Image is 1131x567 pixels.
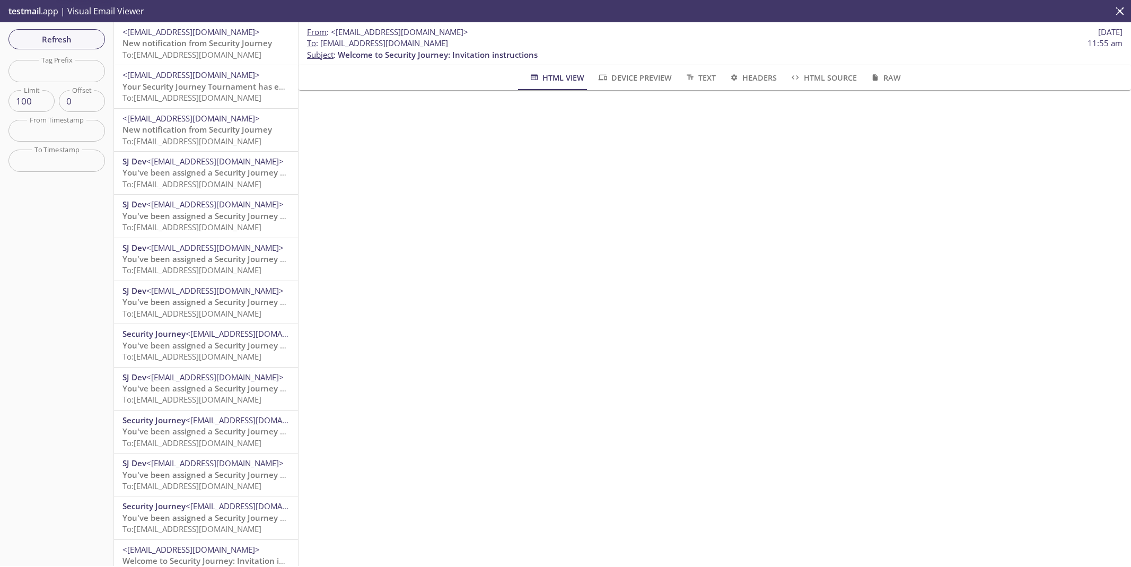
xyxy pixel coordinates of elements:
[114,195,298,237] div: SJ Dev<[EMAIL_ADDRESS][DOMAIN_NAME]>You've been assigned a Security Journey Knowledge AssessmentT...
[114,368,298,410] div: SJ Dev<[EMAIL_ADDRESS][DOMAIN_NAME]>You've been assigned a Security Journey Knowledge AssessmentT...
[122,426,370,437] span: You've been assigned a Security Journey Knowledge Assessment
[146,156,284,167] span: <[EMAIL_ADDRESS][DOMAIN_NAME]>
[122,69,260,80] span: <[EMAIL_ADDRESS][DOMAIN_NAME]>
[122,222,261,232] span: To: [EMAIL_ADDRESS][DOMAIN_NAME]
[870,71,901,84] span: Raw
[122,512,370,523] span: You've been assigned a Security Journey Knowledge Assessment
[307,27,327,37] span: From
[790,71,856,84] span: HTML Source
[122,242,146,253] span: SJ Dev
[146,285,284,296] span: <[EMAIL_ADDRESS][DOMAIN_NAME]>
[122,92,261,103] span: To: [EMAIL_ADDRESS][DOMAIN_NAME]
[122,156,146,167] span: SJ Dev
[122,524,261,534] span: To: [EMAIL_ADDRESS][DOMAIN_NAME]
[122,458,146,468] span: SJ Dev
[122,113,260,124] span: <[EMAIL_ADDRESS][DOMAIN_NAME]>
[114,109,298,151] div: <[EMAIL_ADDRESS][DOMAIN_NAME]>New notification from Security JourneyTo:[EMAIL_ADDRESS][DOMAIN_NAME]
[146,242,284,253] span: <[EMAIL_ADDRESS][DOMAIN_NAME]>
[122,383,370,394] span: You've been assigned a Security Journey Knowledge Assessment
[122,351,261,362] span: To: [EMAIL_ADDRESS][DOMAIN_NAME]
[122,469,370,480] span: You've been assigned a Security Journey Knowledge Assessment
[307,49,334,60] span: Subject
[529,71,584,84] span: HTML View
[122,285,146,296] span: SJ Dev
[122,136,261,146] span: To: [EMAIL_ADDRESS][DOMAIN_NAME]
[122,211,370,221] span: You've been assigned a Security Journey Knowledge Assessment
[1098,27,1123,38] span: [DATE]
[8,29,105,49] button: Refresh
[685,71,716,84] span: Text
[122,27,260,37] span: <[EMAIL_ADDRESS][DOMAIN_NAME]>
[186,501,323,511] span: <[EMAIL_ADDRESS][DOMAIN_NAME]>
[122,199,146,210] span: SJ Dev
[114,238,298,281] div: SJ Dev<[EMAIL_ADDRESS][DOMAIN_NAME]>You've been assigned a Security Journey Knowledge AssessmentT...
[122,49,261,60] span: To: [EMAIL_ADDRESS][DOMAIN_NAME]
[331,27,468,37] span: <[EMAIL_ADDRESS][DOMAIN_NAME]>
[114,453,298,496] div: SJ Dev<[EMAIL_ADDRESS][DOMAIN_NAME]>You've been assigned a Security Journey Knowledge AssessmentT...
[122,254,370,264] span: You've been assigned a Security Journey Knowledge Assessment
[122,340,370,351] span: You've been assigned a Security Journey Knowledge Assessment
[307,27,468,38] span: :
[114,496,298,539] div: Security Journey<[EMAIL_ADDRESS][DOMAIN_NAME]>You've been assigned a Security Journey Knowledge A...
[146,372,284,382] span: <[EMAIL_ADDRESS][DOMAIN_NAME]>
[307,38,1123,60] p: :
[17,32,97,46] span: Refresh
[122,481,261,491] span: To: [EMAIL_ADDRESS][DOMAIN_NAME]
[597,71,671,84] span: Device Preview
[122,38,272,48] span: New notification from Security Journey
[122,328,186,339] span: Security Journey
[122,167,370,178] span: You've been assigned a Security Journey Knowledge Assessment
[122,544,260,555] span: <[EMAIL_ADDRESS][DOMAIN_NAME]>
[122,394,261,405] span: To: [EMAIL_ADDRESS][DOMAIN_NAME]
[122,438,261,448] span: To: [EMAIL_ADDRESS][DOMAIN_NAME]
[122,81,299,92] span: Your Security Journey Tournament has ended
[146,199,284,210] span: <[EMAIL_ADDRESS][DOMAIN_NAME]>
[122,372,146,382] span: SJ Dev
[146,458,284,468] span: <[EMAIL_ADDRESS][DOMAIN_NAME]>
[114,281,298,324] div: SJ Dev<[EMAIL_ADDRESS][DOMAIN_NAME]>You've been assigned a Security Journey Knowledge AssessmentT...
[122,179,261,189] span: To: [EMAIL_ADDRESS][DOMAIN_NAME]
[307,38,316,48] span: To
[114,152,298,194] div: SJ Dev<[EMAIL_ADDRESS][DOMAIN_NAME]>You've been assigned a Security Journey Knowledge AssessmentT...
[114,22,298,65] div: <[EMAIL_ADDRESS][DOMAIN_NAME]>New notification from Security JourneyTo:[EMAIL_ADDRESS][DOMAIN_NAME]
[338,49,538,60] span: Welcome to Security Journey: Invitation instructions
[122,296,370,307] span: You've been assigned a Security Journey Knowledge Assessment
[122,555,322,566] span: Welcome to Security Journey: Invitation instructions
[122,265,261,275] span: To: [EMAIL_ADDRESS][DOMAIN_NAME]
[122,124,272,135] span: New notification from Security Journey
[122,308,261,319] span: To: [EMAIL_ADDRESS][DOMAIN_NAME]
[114,324,298,367] div: Security Journey<[EMAIL_ADDRESS][DOMAIN_NAME]>You've been assigned a Security Journey Knowledge A...
[114,65,298,108] div: <[EMAIL_ADDRESS][DOMAIN_NAME]>Your Security Journey Tournament has endedTo:[EMAIL_ADDRESS][DOMAIN...
[186,415,323,425] span: <[EMAIL_ADDRESS][DOMAIN_NAME]>
[122,501,186,511] span: Security Journey
[8,5,41,17] span: testmail
[1088,38,1123,49] span: 11:55 am
[186,328,323,339] span: <[EMAIL_ADDRESS][DOMAIN_NAME]>
[729,71,777,84] span: Headers
[114,411,298,453] div: Security Journey<[EMAIL_ADDRESS][DOMAIN_NAME]>You've been assigned a Security Journey Knowledge A...
[307,38,448,49] span: : [EMAIL_ADDRESS][DOMAIN_NAME]
[122,415,186,425] span: Security Journey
